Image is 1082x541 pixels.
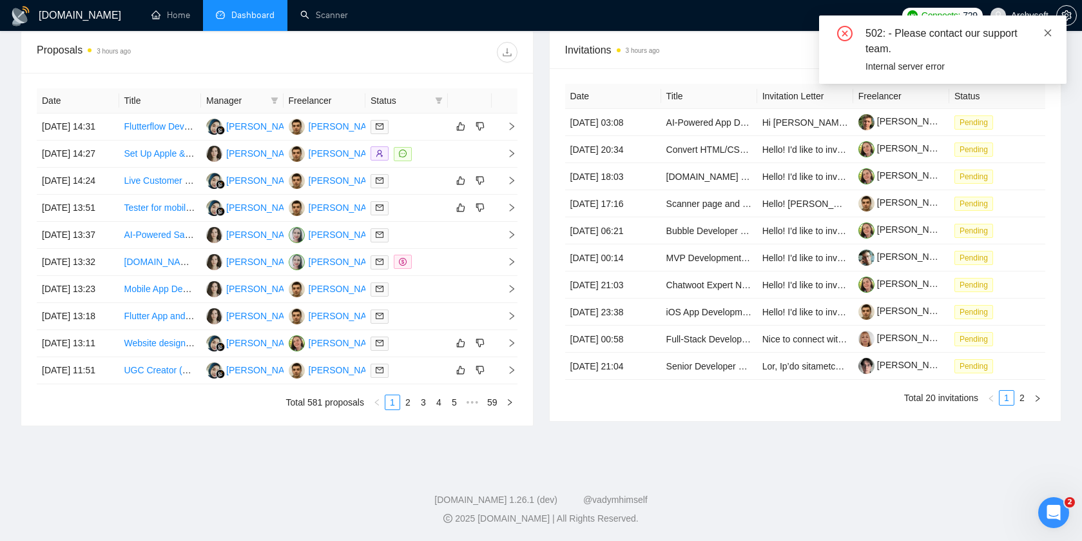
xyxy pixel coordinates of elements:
[119,249,202,276] td: Bubble.io Developer for AI Voice Agent SaaS
[858,331,874,347] img: c1b_JRQcRSfxOO9l07GDxHvXPcCmG1gvIZ1b0HUdcmFvEg5RLWr2TJf05cBosrMCjv
[289,202,383,212] a: DO[PERSON_NAME]
[37,42,277,63] div: Proposals
[216,180,225,189] img: gigradar-bm.png
[497,203,516,212] span: right
[401,395,415,409] a: 2
[124,365,223,375] a: UGC Creator (Full-Time)
[447,395,462,410] li: 5
[661,353,757,380] td: Senior Developer — Build AI Chat + Quote + Booking Platform for Small Service Businesses
[1056,10,1077,21] a: setting
[206,364,300,375] a: NA[PERSON_NAME]
[983,390,999,406] li: Previous Page
[954,171,998,181] a: Pending
[435,97,443,104] span: filter
[456,175,465,186] span: like
[661,244,757,271] td: MVP Development of a SaaS SEO Tool (Bubble / No-Code)
[119,276,202,303] td: Mobile App Developer & UI/UX Designer for Innovative Project
[10,512,1072,526] div: 2025 [DOMAIN_NAME] | All Rights Reserved.
[289,364,383,375] a: DO[PERSON_NAME]
[432,91,445,110] span: filter
[300,10,348,21] a: searchScanner
[206,227,222,243] img: AS
[206,310,300,320] a: AS[PERSON_NAME]
[206,337,300,348] a: NA[PERSON_NAME]
[954,333,998,344] a: Pending
[565,109,661,136] td: [DATE] 03:08
[309,255,383,269] div: [PERSON_NAME]
[286,395,364,410] li: Total 581 proposals
[858,306,951,316] a: [PERSON_NAME]
[987,395,995,402] span: left
[983,390,999,406] button: left
[289,283,383,293] a: DO[PERSON_NAME]
[119,88,202,113] th: Title
[858,358,874,374] img: c1v-k4X7GFmevqHfK5tak7MlxtSbPKOl5OVbRf_VwZ8pGGqGO9DRwrYjEkkcHab-B3
[661,271,757,299] td: Chatwoot Expert Needed for Custom Agent Configuration
[456,202,465,213] span: like
[994,11,1003,20] span: user
[858,168,874,184] img: c1_IBT_Ivvt5ZrJa-z7gKx_coLZ6m-AqbFI_UuaLGNvQZQd8ANzGKEeHY9i5jcM_WZ
[376,150,383,157] span: user-add
[666,361,1036,371] a: Senior Developer — Build AI Chat + Quote + Booking Platform for Small Service Businesses
[453,173,469,188] button: like
[124,284,374,294] a: Mobile App Developer & UI/UX Designer for Innovative Project
[661,326,757,353] td: Full-Stack Developer for Secure Multi-User SaaS Platform
[506,398,514,406] span: right
[376,231,383,239] span: mail
[206,254,222,270] img: AS
[949,84,1045,109] th: Status
[119,141,202,168] td: Set Up Apple & Google Developer Accounts
[661,299,757,326] td: iOS App Development with API Integration and location services
[10,6,31,26] img: logo
[37,357,119,384] td: [DATE] 11:51
[416,395,431,410] li: 3
[456,338,465,348] span: like
[226,336,300,350] div: [PERSON_NAME]
[858,222,874,239] img: c1_IBT_Ivvt5ZrJa-z7gKx_coLZ6m-AqbFI_UuaLGNvQZQd8ANzGKEeHY9i5jcM_WZ
[432,395,446,409] a: 4
[268,91,281,110] span: filter
[206,173,222,189] img: NA
[954,279,998,290] a: Pending
[206,256,300,266] a: AS[PERSON_NAME]
[124,311,375,321] a: Flutter App and Website Development for Home Care Services
[119,303,202,330] td: Flutter App and Website Development for Home Care Services
[206,362,222,379] img: NA
[497,122,516,131] span: right
[954,144,998,154] a: Pending
[289,254,305,270] img: MK
[661,190,757,217] td: Scanner page and output Page in flutterflow
[206,146,222,162] img: AS
[954,170,993,184] span: Pending
[206,93,266,108] span: Manager
[206,148,300,158] a: AS[PERSON_NAME]
[289,227,305,243] img: MK
[226,363,300,377] div: [PERSON_NAME]
[226,255,300,269] div: [PERSON_NAME]
[1000,391,1014,405] a: 1
[206,281,222,297] img: AS
[497,176,516,185] span: right
[858,197,951,208] a: [PERSON_NAME]
[443,514,452,523] span: copyright
[565,217,661,244] td: [DATE] 06:21
[309,363,383,377] div: [PERSON_NAME]
[963,8,977,23] span: 729
[216,369,225,379] img: gigradar-bm.png
[472,173,488,188] button: dislike
[1030,390,1045,406] li: Next Page
[206,175,300,185] a: NA[PERSON_NAME]
[954,359,993,373] span: Pending
[376,366,383,374] span: mail
[472,335,488,351] button: dislike
[858,116,951,126] a: [PERSON_NAME]
[416,395,430,409] a: 3
[371,93,430,108] span: Status
[661,136,757,163] td: Convert HTML/CSS/JS Prototype (Replit) to Production SaaS Platform - Compliance Management System
[954,278,993,292] span: Pending
[858,360,951,370] a: [PERSON_NAME]
[858,277,874,293] img: c1_IBT_Ivvt5ZrJa-z7gKx_coLZ6m-AqbFI_UuaLGNvQZQd8ANzGKEeHY9i5jcM_WZ
[124,257,391,267] a: [DOMAIN_NAME] Developer for AI Voice Agent [PERSON_NAME]
[904,390,978,406] li: Total 20 invitations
